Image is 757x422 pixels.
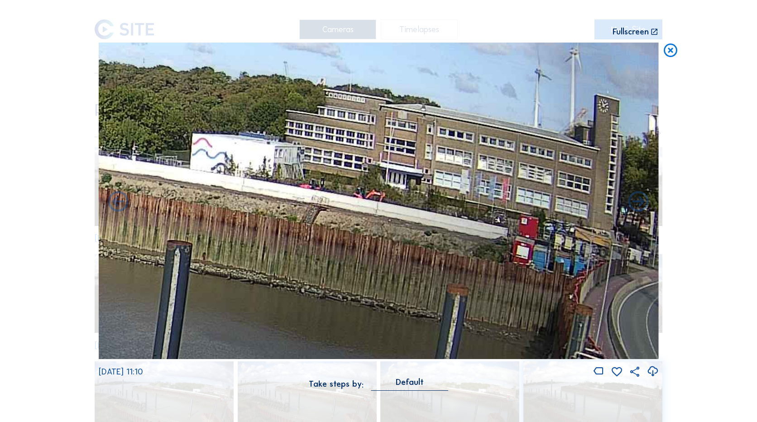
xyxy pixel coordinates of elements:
div: Default [371,378,449,390]
span: [DATE] 11:10 [99,367,143,377]
i: Forward [106,190,131,215]
div: Fullscreen [613,28,649,36]
i: Back [626,190,651,215]
img: Image [99,43,659,359]
div: Default [396,378,424,386]
div: Take steps by: [309,380,364,388]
